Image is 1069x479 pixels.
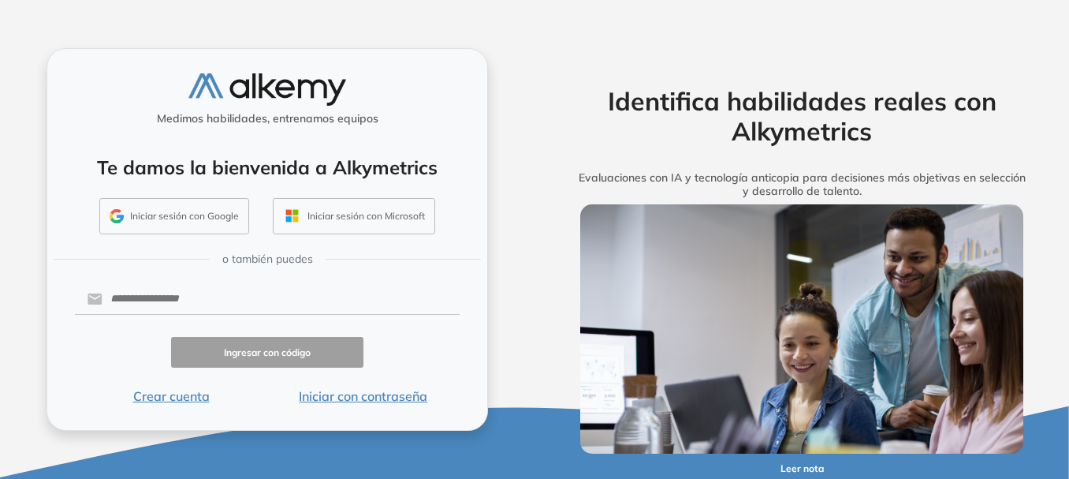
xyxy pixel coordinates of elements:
button: Iniciar con contraseña [267,387,460,406]
h5: Medimos habilidades, entrenamos equipos [54,112,481,125]
span: o también puedes [222,251,313,268]
img: logo-alkemy [188,73,346,106]
button: Crear cuenta [75,387,267,406]
button: Iniciar sesión con Google [99,198,249,234]
img: OUTLOOK_ICON [283,207,301,225]
iframe: Chat Widget [785,296,1069,479]
h5: Evaluaciones con IA y tecnología anticopia para decisiones más objetivas en selección y desarroll... [556,171,1048,198]
h4: Te damos la bienvenida a Alkymetrics [68,156,467,179]
div: Widget de chat [785,296,1069,479]
button: Ingresar con código [171,337,363,368]
img: GMAIL_ICON [110,209,124,223]
img: img-more-info [580,204,1023,454]
button: Iniciar sesión con Microsoft [273,198,435,234]
h2: Identifica habilidades reales con Alkymetrics [556,86,1048,147]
